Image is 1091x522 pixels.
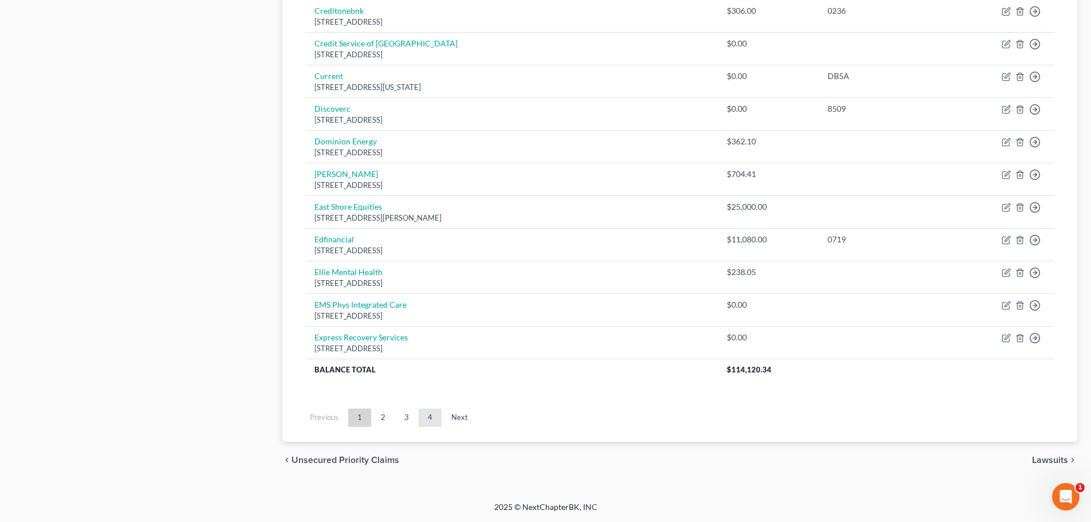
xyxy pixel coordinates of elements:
div: 8509 [828,103,939,115]
div: [STREET_ADDRESS][PERSON_NAME] [314,213,708,223]
div: DB5A [828,70,939,82]
a: Credit Service of [GEOGRAPHIC_DATA] [314,38,458,48]
th: Balance Total [305,359,718,379]
div: $704.41 [727,168,809,180]
button: chevron_left Unsecured Priority Claims [282,456,399,465]
div: [STREET_ADDRESS] [314,245,708,256]
a: Discoverc [314,104,350,113]
a: East Shore Equities [314,202,382,211]
button: Lawsuits chevron_right [1032,456,1077,465]
div: [STREET_ADDRESS] [314,115,708,125]
iframe: Intercom live chat [1052,483,1080,511]
a: Current [314,71,343,81]
i: chevron_left [282,456,292,465]
a: Next [442,409,477,427]
div: [STREET_ADDRESS] [314,311,708,321]
a: 2 [372,409,395,427]
div: $0.00 [727,299,809,311]
a: [PERSON_NAME] [314,169,378,179]
a: Creditonebnk [314,6,364,15]
div: $362.10 [727,136,809,147]
div: $238.05 [727,266,809,278]
a: 1 [348,409,371,427]
div: [STREET_ADDRESS] [314,17,708,28]
a: Ellie Mental Health [314,267,383,277]
a: 4 [419,409,442,427]
span: Lawsuits [1032,456,1068,465]
div: [STREET_ADDRESS] [314,147,708,158]
a: Dominion Energy [314,136,377,146]
div: $11,080.00 [727,234,809,245]
span: Unsecured Priority Claims [292,456,399,465]
a: EMS Phys Integrated Care [314,300,407,309]
span: 1 [1076,483,1085,492]
a: 3 [395,409,418,427]
a: Express Recovery Services [314,332,408,342]
div: [STREET_ADDRESS][US_STATE] [314,82,708,93]
div: $25,000.00 [727,201,809,213]
div: $0.00 [727,332,809,343]
div: $306.00 [727,5,809,17]
span: $114,120.34 [727,365,771,374]
div: $0.00 [727,103,809,115]
div: [STREET_ADDRESS] [314,278,708,289]
div: [STREET_ADDRESS] [314,343,708,354]
div: 2025 © NextChapterBK, INC [219,501,872,522]
div: $0.00 [727,70,809,82]
div: 0719 [828,234,939,245]
div: $0.00 [727,38,809,49]
a: Edfinancial [314,234,354,244]
i: chevron_right [1068,456,1077,465]
div: [STREET_ADDRESS] [314,49,708,60]
div: 0236 [828,5,939,17]
div: [STREET_ADDRESS] [314,180,708,191]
